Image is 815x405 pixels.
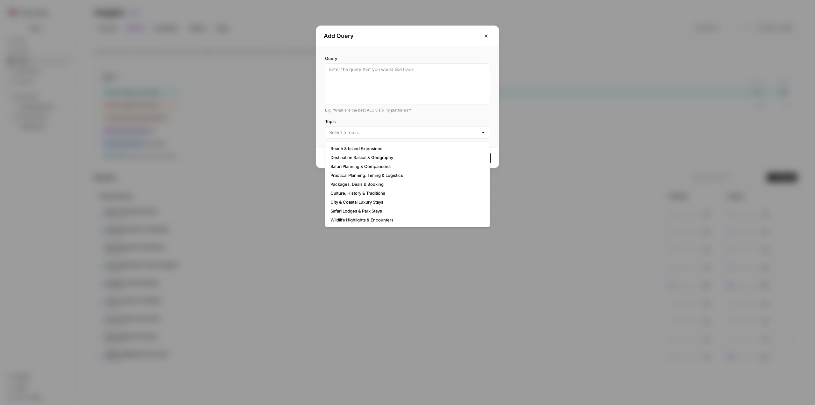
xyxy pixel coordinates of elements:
[330,163,482,170] span: Safari Planning & Comparisons
[481,31,491,41] button: Close modal
[325,107,490,113] div: E.g. “What are the best AEO visibility platforms?”
[325,55,490,61] label: Query
[330,145,482,152] span: Beach & Island Extensions
[324,32,477,40] h2: Add Query
[330,154,482,161] span: Destination Basics & Geography
[330,181,482,187] span: Packages, Deals & Booking
[330,208,482,214] span: Safari Lodges & Park Stays
[330,190,482,196] span: Culture, History & Traditions
[330,217,482,223] span: Wildlife Highlights & Encounters
[325,118,490,125] label: Topic
[330,172,482,178] span: Practical Planning: Timing & Logistics
[330,199,482,205] span: City & Coastal Luxury Stays
[329,129,478,136] input: Select a topic...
